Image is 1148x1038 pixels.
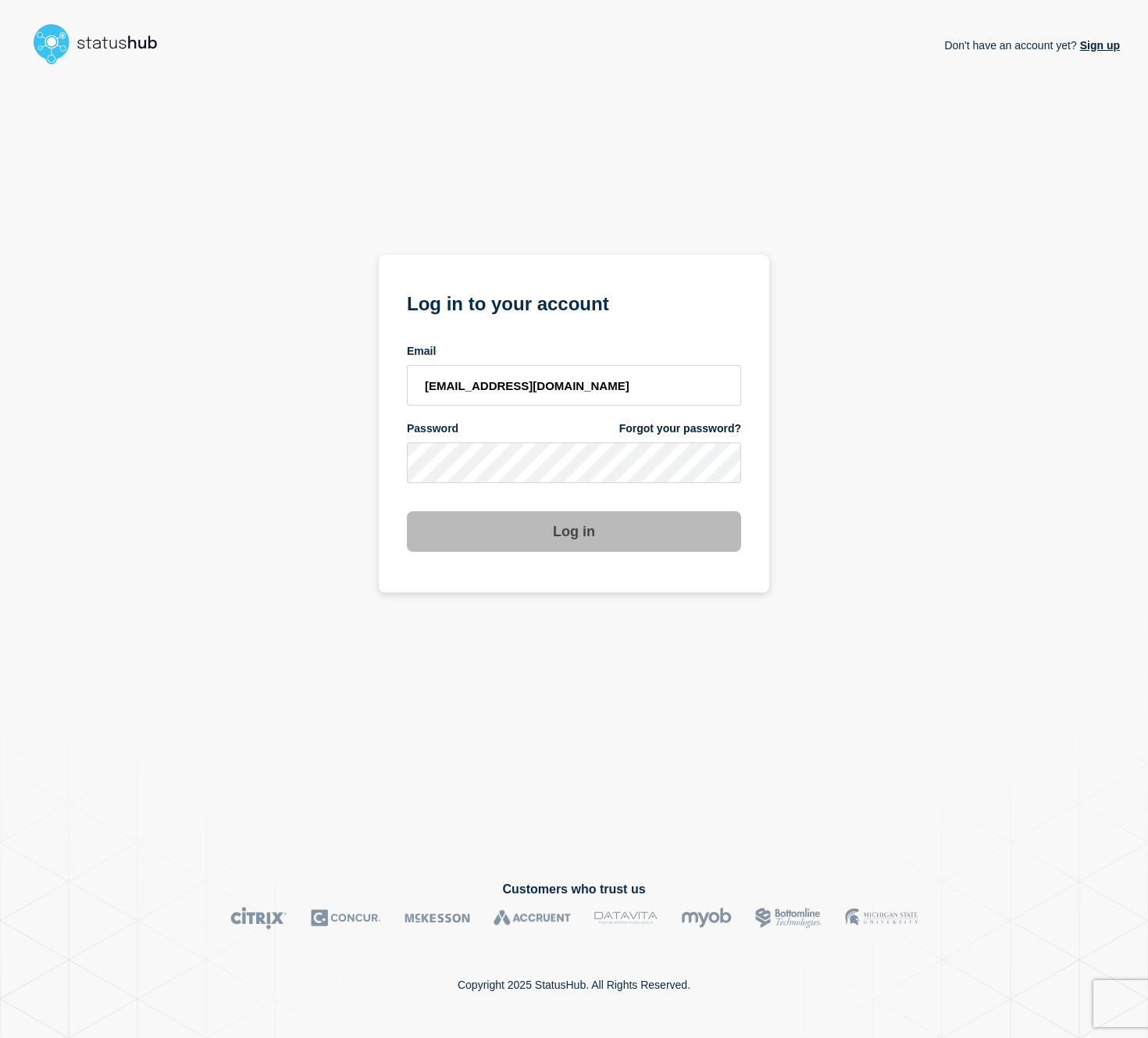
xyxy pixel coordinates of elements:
[407,344,436,359] span: Email
[28,882,1120,897] h2: Customers who trust us
[407,421,458,436] span: Password
[407,511,741,552] button: Log in
[594,907,658,929] img: DataVita logo
[845,907,918,929] img: MSU logo
[755,907,822,929] img: Bottomline logo
[28,19,176,69] img: StatusHub logo
[458,979,690,991] p: Copyright 2025 StatusHub. All Rights Reserved.
[405,907,470,929] img: McKesson logo
[407,365,741,406] input: email input
[230,907,287,929] img: Citrix logo
[944,27,1120,64] p: Don't have an account yet?
[407,442,741,483] input: password input
[681,907,732,929] img: myob logo
[494,907,571,929] img: Accruent logo
[619,421,741,436] a: Forgot your password?
[1077,39,1120,52] a: Sign up
[311,907,381,929] img: Concur logo
[407,288,741,317] h1: Log in to your account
